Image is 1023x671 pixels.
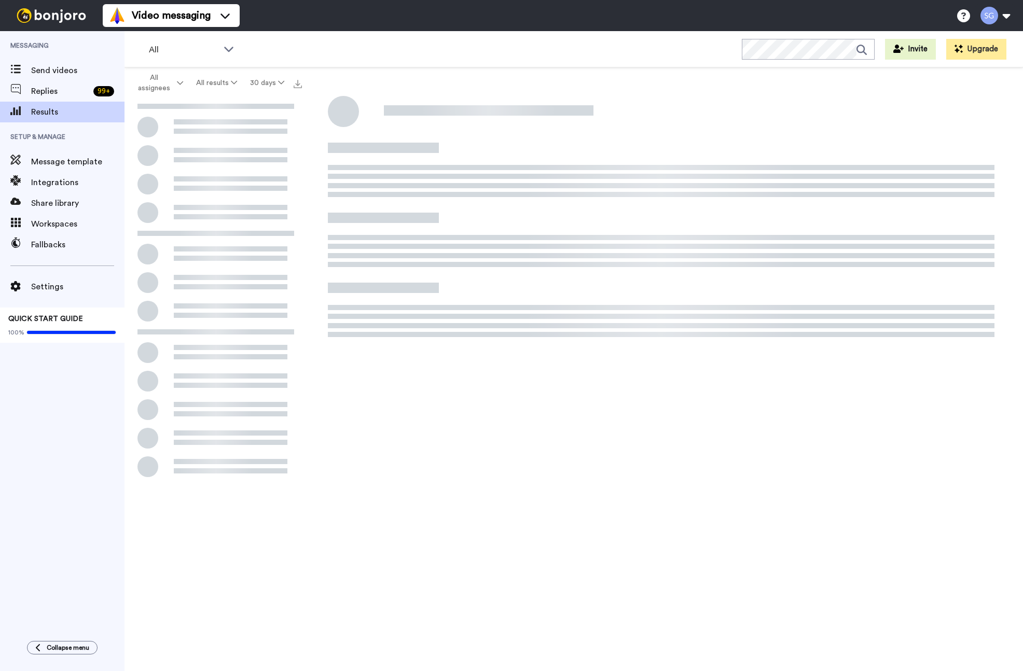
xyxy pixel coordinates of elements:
button: Upgrade [946,39,1006,60]
img: bj-logo-header-white.svg [12,8,90,23]
img: vm-color.svg [109,7,126,24]
span: Message template [31,156,125,168]
button: Collapse menu [27,641,98,654]
img: export.svg [294,80,302,88]
div: 99 + [93,86,114,96]
span: Replies [31,85,89,97]
button: All results [190,74,244,92]
span: Integrations [31,176,125,189]
span: QUICK START GUIDE [8,315,83,323]
span: Results [31,106,125,118]
span: Send videos [31,64,125,77]
span: All assignees [133,73,175,93]
span: Fallbacks [31,239,125,251]
span: Collapse menu [47,644,89,652]
button: Invite [885,39,936,60]
span: Settings [31,281,125,293]
span: Workspaces [31,218,125,230]
button: Export all results that match these filters now. [291,75,305,91]
span: 100% [8,328,24,337]
span: All [149,44,218,56]
button: All assignees [127,68,190,97]
span: Share library [31,197,125,209]
span: Video messaging [132,8,211,23]
button: 30 days [243,74,291,92]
